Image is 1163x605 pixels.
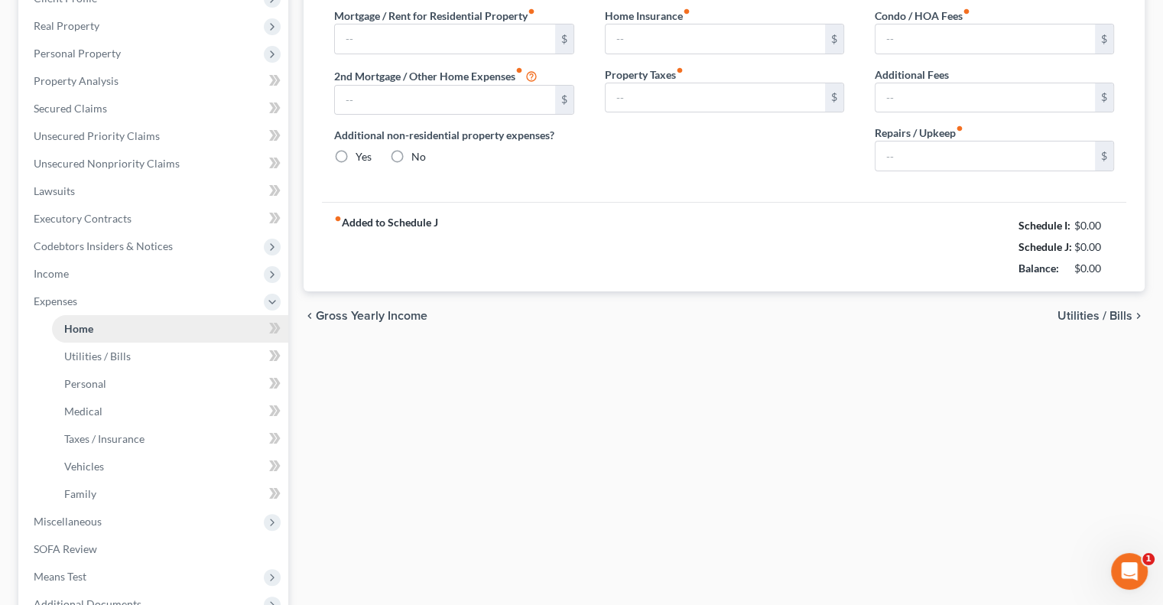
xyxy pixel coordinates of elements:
[528,8,535,15] i: fiber_manual_record
[64,377,106,390] span: Personal
[1095,24,1113,54] div: $
[1142,553,1155,565] span: 1
[34,102,107,115] span: Secured Claims
[64,405,102,418] span: Medical
[21,67,288,95] a: Property Analysis
[335,86,554,115] input: --
[875,83,1095,112] input: --
[34,184,75,197] span: Lawsuits
[606,24,825,54] input: --
[515,67,523,74] i: fiber_manual_record
[956,125,963,132] i: fiber_manual_record
[1074,261,1115,276] div: $0.00
[304,310,316,322] i: chevron_left
[34,239,173,252] span: Codebtors Insiders & Notices
[676,67,684,74] i: fiber_manual_record
[875,67,949,83] label: Additional Fees
[316,310,427,322] span: Gross Yearly Income
[64,432,145,445] span: Taxes / Insurance
[1057,310,1145,322] button: Utilities / Bills chevron_right
[1095,141,1113,171] div: $
[334,215,342,223] i: fiber_manual_record
[21,95,288,122] a: Secured Claims
[605,67,684,83] label: Property Taxes
[334,215,438,279] strong: Added to Schedule J
[411,149,426,164] label: No
[34,570,86,583] span: Means Test
[52,398,288,425] a: Medical
[21,150,288,177] a: Unsecured Nonpriority Claims
[21,535,288,563] a: SOFA Review
[52,370,288,398] a: Personal
[34,129,160,142] span: Unsecured Priority Claims
[875,8,970,24] label: Condo / HOA Fees
[21,177,288,205] a: Lawsuits
[34,212,132,225] span: Executory Contracts
[605,8,690,24] label: Home Insurance
[555,24,573,54] div: $
[963,8,970,15] i: fiber_manual_record
[875,125,963,141] label: Repairs / Upkeep
[21,205,288,233] a: Executory Contracts
[52,315,288,343] a: Home
[1074,218,1115,233] div: $0.00
[52,453,288,480] a: Vehicles
[825,83,843,112] div: $
[64,322,93,335] span: Home
[606,83,825,112] input: --
[64,350,131,363] span: Utilities / Bills
[1018,219,1070,232] strong: Schedule I:
[1111,553,1148,590] iframe: Intercom live chat
[1132,310,1145,322] i: chevron_right
[334,127,573,143] label: Additional non-residential property expenses?
[875,24,1095,54] input: --
[34,294,77,307] span: Expenses
[334,67,538,85] label: 2nd Mortgage / Other Home Expenses
[34,267,69,280] span: Income
[555,86,573,115] div: $
[1074,239,1115,255] div: $0.00
[1018,240,1072,253] strong: Schedule J:
[34,515,102,528] span: Miscellaneous
[1018,262,1059,275] strong: Balance:
[34,19,99,32] span: Real Property
[34,542,97,555] span: SOFA Review
[52,480,288,508] a: Family
[875,141,1095,171] input: --
[21,122,288,150] a: Unsecured Priority Claims
[52,343,288,370] a: Utilities / Bills
[34,47,121,60] span: Personal Property
[335,24,554,54] input: --
[334,8,535,24] label: Mortgage / Rent for Residential Property
[64,460,104,473] span: Vehicles
[52,425,288,453] a: Taxes / Insurance
[683,8,690,15] i: fiber_manual_record
[304,310,427,322] button: chevron_left Gross Yearly Income
[1095,83,1113,112] div: $
[34,157,180,170] span: Unsecured Nonpriority Claims
[34,74,119,87] span: Property Analysis
[825,24,843,54] div: $
[64,487,96,500] span: Family
[356,149,372,164] label: Yes
[1057,310,1132,322] span: Utilities / Bills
